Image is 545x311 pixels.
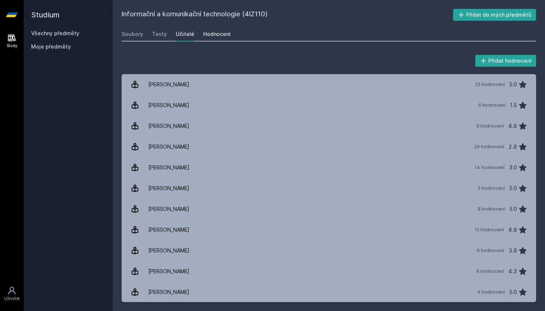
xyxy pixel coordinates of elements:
div: 5.0 [509,202,517,216]
div: [PERSON_NAME] [148,77,189,92]
button: Přidat hodnocení [475,55,536,67]
div: [PERSON_NAME] [148,119,189,133]
div: 4 hodnocení [477,289,505,295]
a: [PERSON_NAME] 6 hodnocení 4.3 [122,261,536,282]
div: [PERSON_NAME] [148,264,189,279]
div: 6 hodnocení [476,268,504,274]
div: 4.8 [508,222,517,237]
div: 4.8 [508,119,517,133]
div: [PERSON_NAME] [148,98,189,113]
div: [PERSON_NAME] [148,243,189,258]
a: [PERSON_NAME] 12 hodnocení 4.8 [122,219,536,240]
div: 22 hodnocení [475,82,505,87]
div: 4.3 [508,264,517,279]
button: Přidat do mých předmětů [453,9,536,21]
div: 2 hodnocení [478,185,505,191]
h2: Informační a komunikační technologie (4IZ110) [122,9,453,21]
div: [PERSON_NAME] [148,222,189,237]
span: Moje předměty [31,43,71,50]
a: Hodnocení [203,27,231,42]
div: 1.5 [510,98,517,113]
div: Testy [152,30,167,38]
a: [PERSON_NAME] 22 hodnocení 5.0 [122,74,536,95]
div: 5.0 [509,285,517,300]
a: [PERSON_NAME] 29 hodnocení 2.8 [122,136,536,157]
div: [PERSON_NAME] [148,202,189,216]
div: Soubory [122,30,143,38]
div: 8 hodnocení [478,206,505,212]
a: Učitelé [176,27,194,42]
div: 6 hodnocení [477,248,504,254]
a: Study [1,30,22,52]
div: 3.0 [509,160,517,175]
div: Učitelé [176,30,194,38]
div: Study [7,43,17,49]
div: 14 hodnocení [475,165,505,171]
a: Soubory [122,27,143,42]
div: 5.0 [509,77,517,92]
a: [PERSON_NAME] 4 hodnocení 5.0 [122,282,536,302]
div: [PERSON_NAME] [148,139,189,154]
div: Hodnocení [203,30,231,38]
div: 9 hodnocení [476,123,504,129]
div: 5.0 [509,181,517,196]
div: [PERSON_NAME] [148,160,189,175]
div: 12 hodnocení [475,227,504,233]
div: [PERSON_NAME] [148,285,189,300]
a: [PERSON_NAME] 14 hodnocení 3.0 [122,157,536,178]
a: [PERSON_NAME] 6 hodnocení 3.8 [122,240,536,261]
a: [PERSON_NAME] 6 hodnocení 1.5 [122,95,536,116]
a: [PERSON_NAME] 8 hodnocení 5.0 [122,199,536,219]
a: [PERSON_NAME] 2 hodnocení 5.0 [122,178,536,199]
div: 3.8 [509,243,517,258]
div: [PERSON_NAME] [148,181,189,196]
a: [PERSON_NAME] 9 hodnocení 4.8 [122,116,536,136]
a: Všechny předměty [31,30,79,36]
div: 29 hodnocení [474,144,504,150]
div: Uživatel [4,296,20,301]
div: 6 hodnocení [478,102,506,108]
div: 2.8 [509,139,517,154]
a: Uživatel [1,282,22,305]
a: Testy [152,27,167,42]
